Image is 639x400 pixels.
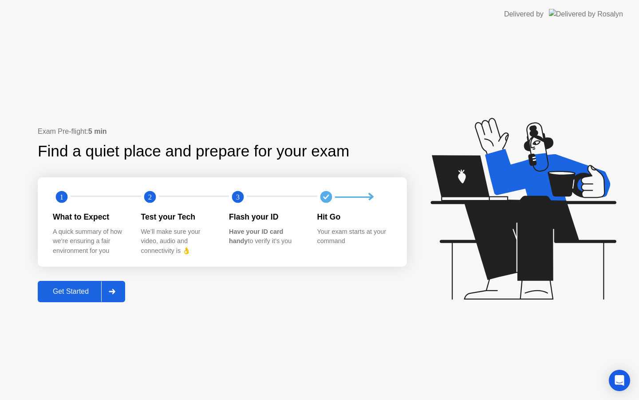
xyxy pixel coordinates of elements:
[236,193,240,201] text: 3
[60,193,63,201] text: 1
[504,9,544,20] div: Delivered by
[317,211,391,223] div: Hit Go
[88,128,107,135] b: 5 min
[141,227,215,256] div: We’ll make sure your video, audio and connectivity is 👌
[40,288,101,296] div: Get Started
[53,227,127,256] div: A quick summary of how we’re ensuring a fair environment for you
[229,228,283,245] b: Have your ID card handy
[609,370,630,391] div: Open Intercom Messenger
[229,211,303,223] div: Flash your ID
[38,281,125,302] button: Get Started
[148,193,151,201] text: 2
[141,211,215,223] div: Test your Tech
[229,227,303,246] div: to verify it’s you
[549,9,623,19] img: Delivered by Rosalyn
[38,140,351,163] div: Find a quiet place and prepare for your exam
[53,211,127,223] div: What to Expect
[38,126,407,137] div: Exam Pre-flight:
[317,227,391,246] div: Your exam starts at your command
